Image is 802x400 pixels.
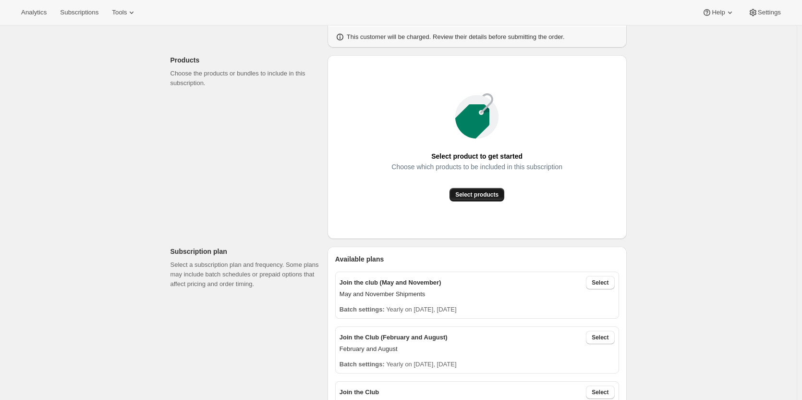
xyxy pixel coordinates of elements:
span: Available plans [335,254,384,264]
button: Settings [742,6,787,19]
span: Subscriptions [60,9,98,16]
p: This customer will be charged. Review their details before submitting the order. [347,32,565,42]
p: Products [170,55,320,65]
p: May and November Shipments [340,289,615,299]
button: Select products [450,188,504,201]
span: Batch settings: [340,306,385,313]
span: Select products [455,191,498,199]
button: Tools [106,6,142,19]
span: Yearly on [DATE], [DATE] [386,361,456,368]
span: Select [592,334,608,341]
button: Subscriptions [54,6,104,19]
p: Join the Club [340,387,379,397]
p: Subscription plan [170,247,320,256]
p: Select a subscription plan and frequency. Some plans may include batch schedules or prepaid optio... [170,260,320,289]
button: Analytics [15,6,52,19]
button: Help [696,6,740,19]
span: Settings [758,9,781,16]
button: Select [586,276,614,289]
button: Select [586,386,614,399]
span: Yearly on [DATE], [DATE] [386,306,456,313]
span: Select [592,279,608,287]
span: Analytics [21,9,47,16]
span: Choose which products to be included in this subscription [391,160,562,174]
p: February and August [340,344,615,354]
span: Tools [112,9,127,16]
span: Help [712,9,725,16]
span: Select [592,388,608,396]
p: Join the club (May and November) [340,278,441,287]
span: Batch settings: [340,361,385,368]
span: Select product to get started [431,150,523,163]
p: Join the Club (February and August) [340,333,448,342]
button: Select [586,331,614,344]
p: Choose the products or bundles to include in this subscription. [170,69,320,88]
